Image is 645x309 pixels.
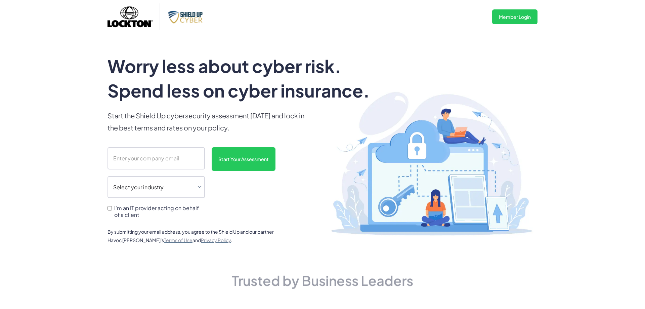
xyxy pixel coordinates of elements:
[107,54,387,103] h1: Worry less about cyber risk. Spend less on cyber insurance.
[492,9,537,24] a: Member Login
[107,147,205,169] input: Enter your company email
[164,237,192,243] a: Terms of Use
[212,147,275,171] input: Start Your Assessment
[107,110,309,134] p: Start the Shield Up cybersecurity assessment [DATE] and lock in the best terms and rates on your ...
[107,206,112,210] input: I'm an IT provider acting on behalf of a client
[131,273,514,289] h2: Trusted by Business Leaders
[107,2,153,32] img: Lockton
[107,228,282,244] div: By submitting your email address, you agree to the Shield Up and our partner Havoc [PERSON_NAME]'...
[201,237,231,243] a: Privacy Policy
[167,9,207,24] img: Shield Up Cyber Logo
[114,205,205,218] span: I'm an IT provider acting on behalf of a client
[107,147,282,220] form: scanform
